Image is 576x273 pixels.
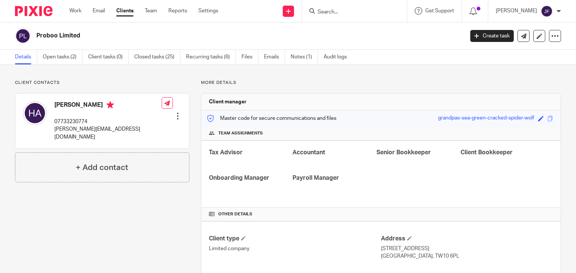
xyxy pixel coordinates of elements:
img: svg%3E [541,5,553,17]
p: Client contacts [15,80,189,86]
h2: Proboo Limited [36,32,375,40]
p: [GEOGRAPHIC_DATA], TW10 6PL [381,252,553,260]
a: Open tasks (2) [43,50,82,64]
img: svg%3E [23,101,47,125]
h4: Address [381,235,553,243]
h4: Client type [209,235,381,243]
a: Recurring tasks (6) [186,50,236,64]
span: Other details [218,211,252,217]
span: Edit Address [407,236,412,240]
p: More details [201,80,561,86]
a: Settings [198,7,218,15]
span: Accountant [292,149,325,155]
a: Create task [470,30,514,42]
span: Onboarding Manager [209,175,269,181]
a: Clients [116,7,133,15]
p: [STREET_ADDRESS] [381,245,553,252]
img: svg%3E [15,28,31,44]
a: Edit client [533,30,545,42]
img: Pixie [15,6,52,16]
a: Client tasks (0) [88,50,129,64]
span: Edit code [538,116,544,121]
a: Files [241,50,258,64]
a: Audit logs [324,50,352,64]
span: Client Bookkeeper [460,149,513,155]
p: [PERSON_NAME] [496,7,537,15]
span: Team assignments [218,130,263,136]
input: Search [317,9,384,16]
i: Primary [106,101,114,109]
a: Notes (1) [291,50,318,64]
a: Work [69,7,81,15]
p: Limited company [209,245,381,252]
span: Copy to clipboard [547,116,553,121]
a: Emails [264,50,285,64]
span: Payroll Manager [292,175,339,181]
a: Reports [168,7,187,15]
a: Email [93,7,105,15]
h4: [PERSON_NAME] [54,101,162,110]
p: Master code for secure communications and files [207,115,336,122]
p: 07733230774 [54,118,162,125]
a: Details [15,50,37,64]
span: Change Client type [241,236,246,240]
a: Closed tasks (25) [134,50,180,64]
a: Send new email [517,30,529,42]
span: Senior Bookkeeper [376,149,431,155]
a: Team [145,7,157,15]
div: grandpas-sea-green-cracked-spider-wolf [438,114,534,123]
p: [PERSON_NAME][EMAIL_ADDRESS][DOMAIN_NAME] [54,125,162,141]
span: Tax Advisor [209,149,243,155]
span: Get Support [425,8,454,13]
h3: Client manager [209,98,247,106]
h4: + Add contact [76,162,128,173]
